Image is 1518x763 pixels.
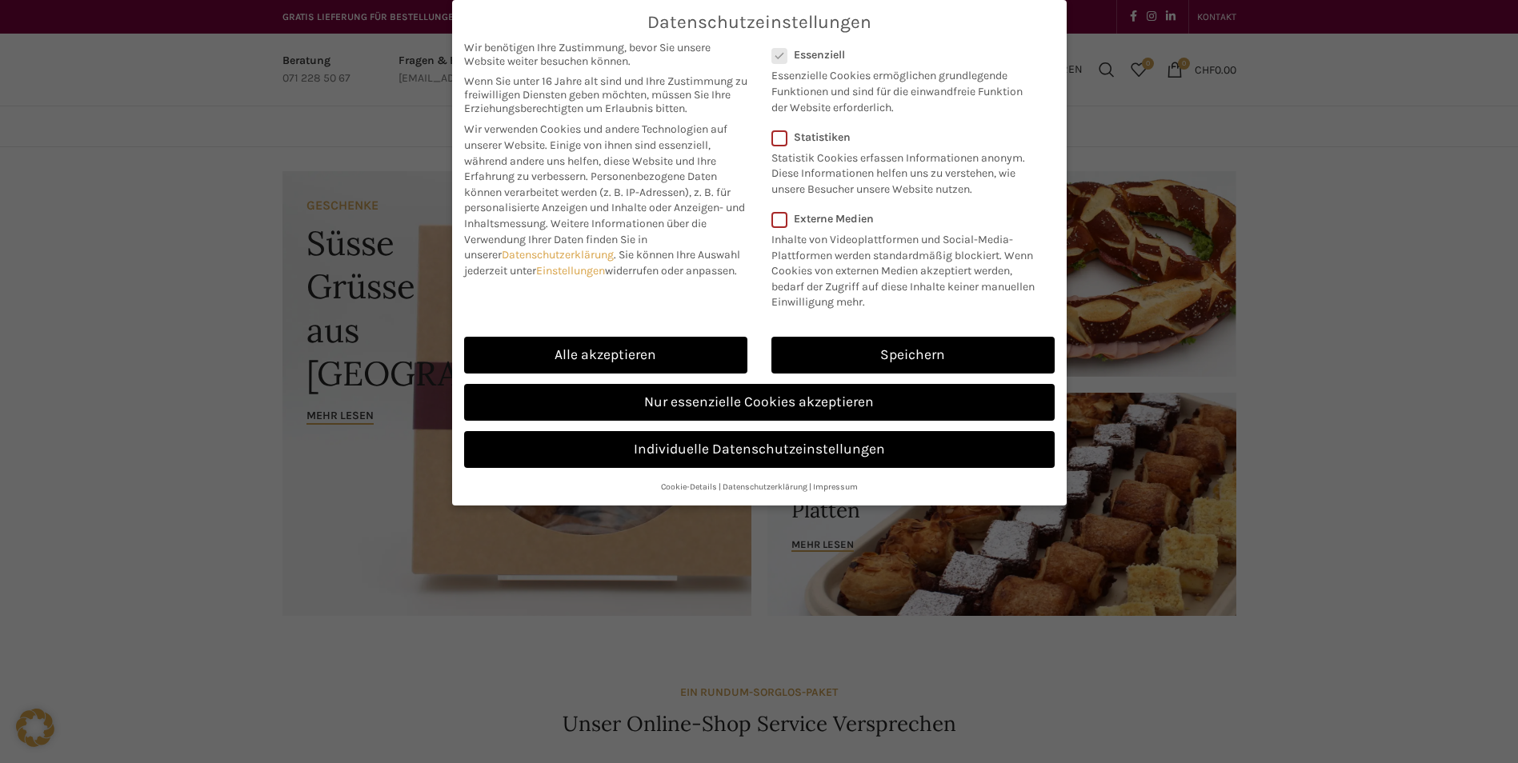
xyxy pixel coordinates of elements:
[464,384,1055,421] a: Nur essenzielle Cookies akzeptieren
[464,431,1055,468] a: Individuelle Datenschutzeinstellungen
[536,264,605,278] a: Einstellungen
[771,144,1034,198] p: Statistik Cookies erfassen Informationen anonym. Diese Informationen helfen uns zu verstehen, wie...
[502,248,614,262] a: Datenschutzerklärung
[723,481,807,492] a: Datenschutzerklärung
[661,481,717,492] a: Cookie-Details
[771,226,1044,310] p: Inhalte von Videoplattformen und Social-Media-Plattformen werden standardmäßig blockiert. Wenn Co...
[771,212,1044,226] label: Externe Medien
[771,62,1034,115] p: Essenzielle Cookies ermöglichen grundlegende Funktionen und sind für die einwandfreie Funktion de...
[464,41,747,68] span: Wir benötigen Ihre Zustimmung, bevor Sie unsere Website weiter besuchen können.
[464,170,745,230] span: Personenbezogene Daten können verarbeitet werden (z. B. IP-Adressen), z. B. für personalisierte A...
[464,337,747,374] a: Alle akzeptieren
[464,122,727,183] span: Wir verwenden Cookies und andere Technologien auf unserer Website. Einige von ihnen sind essenzie...
[771,130,1034,144] label: Statistiken
[464,217,707,262] span: Weitere Informationen über die Verwendung Ihrer Daten finden Sie in unserer .
[647,12,871,33] span: Datenschutzeinstellungen
[771,48,1034,62] label: Essenziell
[464,248,740,278] span: Sie können Ihre Auswahl jederzeit unter widerrufen oder anpassen.
[464,74,747,115] span: Wenn Sie unter 16 Jahre alt sind und Ihre Zustimmung zu freiwilligen Diensten geben möchten, müss...
[813,481,858,492] a: Impressum
[771,337,1055,374] a: Speichern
